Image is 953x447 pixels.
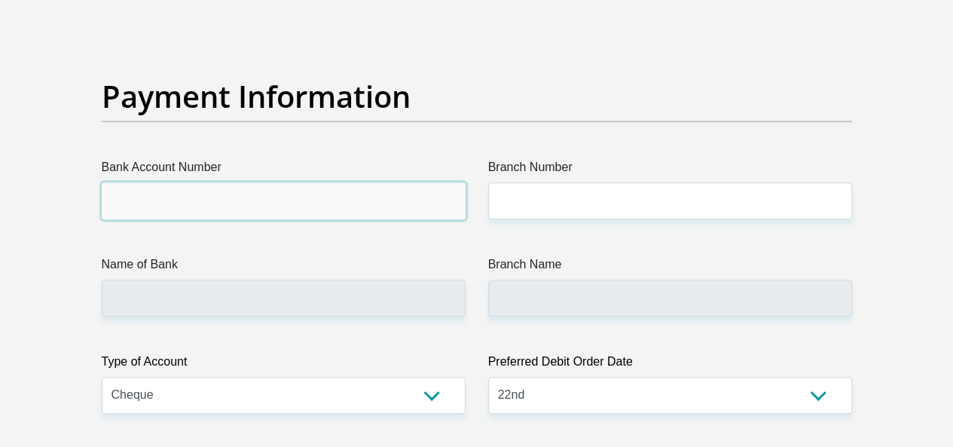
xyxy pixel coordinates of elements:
label: Branch Name [488,256,852,280]
h2: Payment Information [102,78,852,115]
label: Branch Number [488,158,852,182]
label: Preferred Debit Order Date [488,353,852,377]
label: Type of Account [102,353,466,377]
input: Bank Account Number [102,182,466,219]
label: Bank Account Number [102,158,466,182]
input: Branch Number [488,182,852,219]
input: Branch Name [488,280,852,317]
input: Name of Bank [102,280,466,317]
label: Name of Bank [102,256,466,280]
